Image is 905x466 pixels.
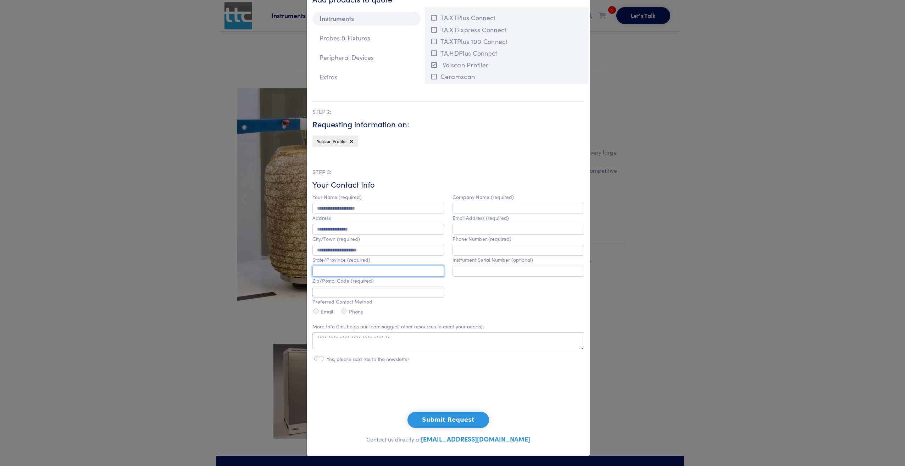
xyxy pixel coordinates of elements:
button: TA.XTPlus Connect [429,12,584,23]
p: Probes & Fixtures [312,31,421,45]
button: Volscan Profiler [429,59,584,71]
label: Address [312,215,331,221]
label: Email Address (required) [452,215,509,221]
a: [EMAIL_ADDRESS][DOMAIN_NAME] [421,434,530,443]
h6: Requesting information on: [312,119,584,130]
iframe: reCAPTCHA [394,377,502,405]
p: Peripheral Devices [312,51,421,65]
label: Instrument Serial Number (optional) [452,257,533,263]
label: Company Name (required) [452,194,514,200]
label: Your Name (required) [312,194,362,200]
button: TA.HDPlus Connect [429,47,584,59]
label: Yes, please add me to the newsletter [327,356,409,362]
label: Zip/Postal Code (required) [312,278,374,284]
p: Contact us directly at [312,434,584,444]
label: Phone [349,309,363,315]
label: State/Province (required) [312,257,370,263]
label: Email [321,309,333,315]
p: STEP 3: [312,167,584,177]
p: STEP 2: [312,107,584,116]
label: Phone Number (required) [452,236,511,242]
label: More Info (this helps our team suggest other resources to meet your needs): [312,323,484,329]
span: Volscan Profiler [317,138,347,144]
button: TA.XTPlus 100 Connect [429,35,584,47]
p: Extras [312,70,421,84]
p: Instruments [312,12,421,26]
button: Submit Request [407,412,489,428]
label: Preferred Contact Method [312,299,372,305]
h6: Your Contact Info [312,179,584,190]
button: Ceramscan [429,71,584,82]
button: TA.XTExpress Connect [429,24,584,35]
label: City/Town (required) [312,236,360,242]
